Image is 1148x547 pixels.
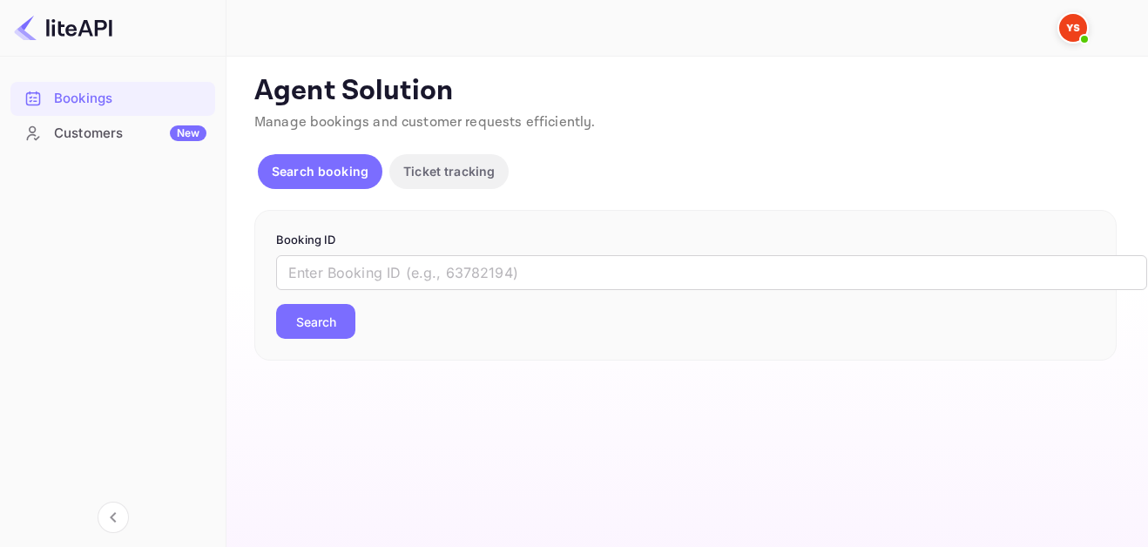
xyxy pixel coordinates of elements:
span: Manage bookings and customer requests efficiently. [254,113,596,132]
button: Search [276,304,355,339]
div: Bookings [10,82,215,116]
button: Collapse navigation [98,502,129,533]
p: Ticket tracking [403,162,495,180]
div: New [170,125,206,141]
input: Enter Booking ID (e.g., 63782194) [276,255,1147,290]
p: Agent Solution [254,74,1117,109]
div: Bookings [54,89,206,109]
a: CustomersNew [10,117,215,149]
p: Search booking [272,162,368,180]
a: Bookings [10,82,215,114]
div: CustomersNew [10,117,215,151]
p: Booking ID [276,232,1095,249]
div: Customers [54,124,206,144]
img: Yandex Support [1059,14,1087,42]
img: LiteAPI logo [14,14,112,42]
